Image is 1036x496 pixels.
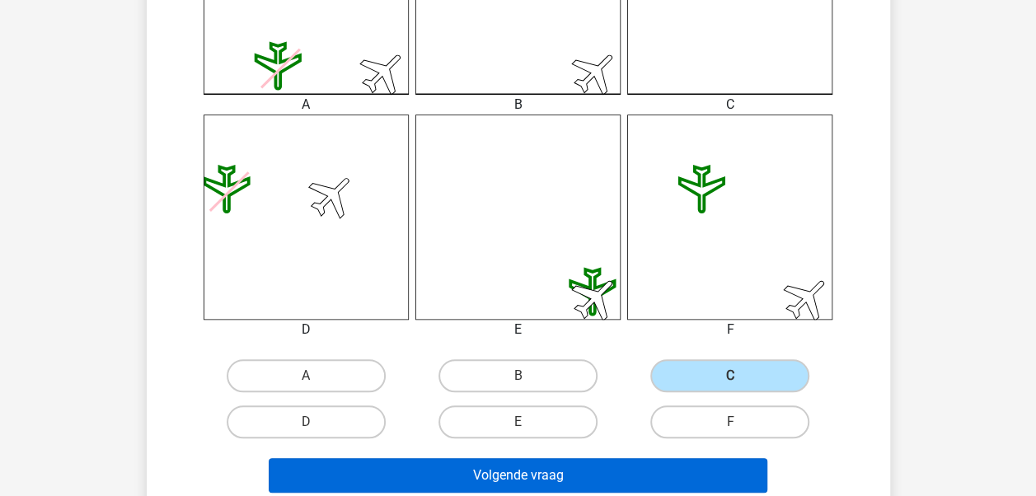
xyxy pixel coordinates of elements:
[269,458,767,493] button: Volgende vraag
[615,320,845,339] div: F
[191,95,421,115] div: A
[650,405,809,438] label: F
[650,359,809,392] label: C
[438,359,598,392] label: B
[191,320,421,339] div: D
[403,95,633,115] div: B
[403,320,633,339] div: E
[227,405,386,438] label: D
[615,95,845,115] div: C
[438,405,598,438] label: E
[227,359,386,392] label: A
